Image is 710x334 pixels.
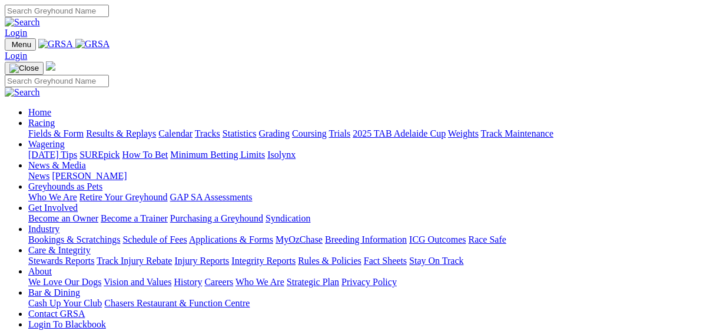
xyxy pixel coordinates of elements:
a: GAP SA Assessments [170,192,253,202]
a: Chasers Restaurant & Function Centre [104,298,250,308]
a: MyOzChase [276,234,323,244]
input: Search [5,75,109,87]
a: Wagering [28,139,65,149]
a: Vision and Values [104,277,171,287]
a: Racing [28,118,55,128]
a: Isolynx [267,150,296,160]
a: Schedule of Fees [122,234,187,244]
a: Integrity Reports [231,256,296,266]
a: [DATE] Tips [28,150,77,160]
a: Get Involved [28,203,78,213]
a: We Love Our Dogs [28,277,101,287]
a: News & Media [28,160,86,170]
a: Careers [204,277,233,287]
img: logo-grsa-white.png [46,61,55,71]
a: Grading [259,128,290,138]
a: Bar & Dining [28,287,80,297]
div: Get Involved [28,213,705,224]
a: Home [28,107,51,117]
img: Close [9,64,39,73]
a: Weights [448,128,479,138]
a: Results & Replays [86,128,156,138]
a: Strategic Plan [287,277,339,287]
a: Coursing [292,128,327,138]
a: Stay On Track [409,256,463,266]
a: ICG Outcomes [409,234,466,244]
img: Search [5,17,40,28]
a: About [28,266,52,276]
button: Toggle navigation [5,62,44,75]
a: Fields & Form [28,128,84,138]
a: Rules & Policies [298,256,361,266]
a: Become an Owner [28,213,98,223]
a: Contact GRSA [28,309,85,319]
a: Track Maintenance [481,128,553,138]
a: Become a Trainer [101,213,168,223]
a: Injury Reports [174,256,229,266]
a: Calendar [158,128,193,138]
div: About [28,277,705,287]
img: GRSA [75,39,110,49]
a: Purchasing a Greyhound [170,213,263,223]
a: Trials [329,128,350,138]
a: SUREpick [79,150,120,160]
a: Care & Integrity [28,245,91,255]
div: Bar & Dining [28,298,705,309]
a: Track Injury Rebate [97,256,172,266]
a: Stewards Reports [28,256,94,266]
div: Care & Integrity [28,256,705,266]
button: Toggle navigation [5,38,36,51]
a: Industry [28,224,59,234]
input: Search [5,5,109,17]
a: Who We Are [235,277,284,287]
a: Greyhounds as Pets [28,181,102,191]
div: Industry [28,234,705,245]
a: Statistics [223,128,257,138]
a: History [174,277,202,287]
a: 2025 TAB Adelaide Cup [353,128,446,138]
a: Login To Blackbook [28,319,106,329]
div: News & Media [28,171,705,181]
a: Syndication [266,213,310,223]
div: Greyhounds as Pets [28,192,705,203]
a: How To Bet [122,150,168,160]
div: Wagering [28,150,705,160]
img: Search [5,87,40,98]
a: Retire Your Greyhound [79,192,168,202]
a: Applications & Forms [189,234,273,244]
div: Racing [28,128,705,139]
a: Cash Up Your Club [28,298,102,308]
a: Race Safe [468,234,506,244]
a: Login [5,51,27,61]
img: GRSA [38,39,73,49]
a: Privacy Policy [341,277,397,287]
a: News [28,171,49,181]
span: Menu [12,40,31,49]
a: Fact Sheets [364,256,407,266]
a: Minimum Betting Limits [170,150,265,160]
a: Tracks [195,128,220,138]
a: Bookings & Scratchings [28,234,120,244]
a: Who We Are [28,192,77,202]
a: [PERSON_NAME] [52,171,127,181]
a: Login [5,28,27,38]
a: Breeding Information [325,234,407,244]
